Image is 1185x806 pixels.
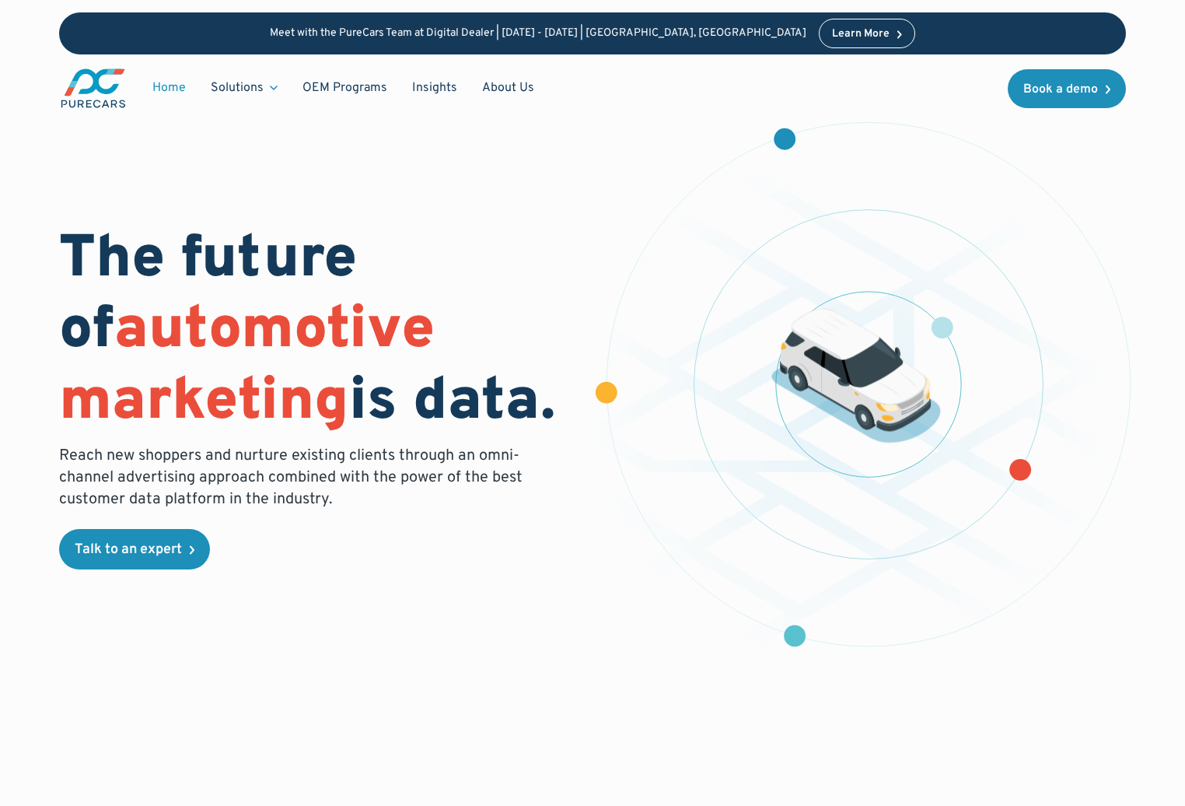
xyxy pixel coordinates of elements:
[290,73,400,103] a: OEM Programs
[59,67,128,110] a: main
[270,27,806,40] p: Meet with the PureCars Team at Digital Dealer | [DATE] - [DATE] | [GEOGRAPHIC_DATA], [GEOGRAPHIC_...
[59,529,210,569] a: Talk to an expert
[819,19,915,48] a: Learn More
[59,445,532,510] p: Reach new shoppers and nurture existing clients through an omni-channel advertising approach comb...
[140,73,198,103] a: Home
[59,67,128,110] img: purecars logo
[470,73,547,103] a: About Us
[59,294,435,440] span: automotive marketing
[75,543,182,557] div: Talk to an expert
[198,73,290,103] div: Solutions
[832,29,890,40] div: Learn More
[1008,69,1126,108] a: Book a demo
[211,79,264,96] div: Solutions
[400,73,470,103] a: Insights
[1023,83,1098,96] div: Book a demo
[59,226,574,439] h1: The future of is data.
[771,308,941,443] img: illustration of a vehicle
